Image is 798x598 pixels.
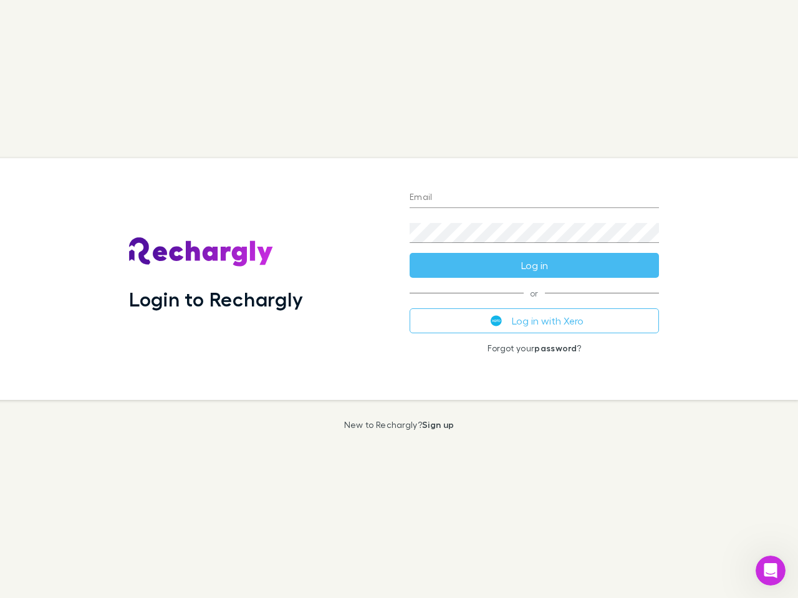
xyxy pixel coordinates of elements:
button: Log in [410,253,659,278]
iframe: Intercom live chat [756,556,786,586]
img: Rechargly's Logo [129,237,274,267]
p: Forgot your ? [410,343,659,353]
a: password [534,343,577,353]
h1: Login to Rechargly [129,287,303,311]
span: or [410,293,659,293]
a: Sign up [422,419,454,430]
img: Xero's logo [491,315,502,326]
button: Log in with Xero [410,308,659,333]
p: New to Rechargly? [344,420,454,430]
